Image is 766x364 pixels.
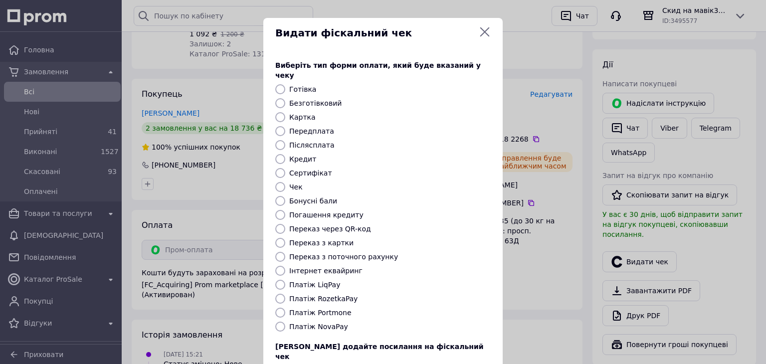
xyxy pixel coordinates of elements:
span: Виберіть тип форми оплати, який буде вказаний у чеку [275,61,481,79]
label: Платіж Portmone [289,309,352,317]
label: Чек [289,183,303,191]
label: Переказ з поточного рахунку [289,253,398,261]
label: Платіж NovaPay [289,323,348,331]
span: Видати фіскальний чек [275,26,475,40]
label: Переказ з картки [289,239,354,247]
label: Післясплата [289,141,335,149]
label: Кредит [289,155,316,163]
label: Платіж LiqPay [289,281,340,289]
span: [PERSON_NAME] додайте посилання на фіскальний чек [275,343,484,361]
label: Картка [289,113,316,121]
label: Платіж RozetkaPay [289,295,358,303]
label: Бонусні бали [289,197,337,205]
label: Безготівковий [289,99,342,107]
label: Сертифікат [289,169,332,177]
label: Інтернет еквайринг [289,267,363,275]
label: Погашення кредиту [289,211,364,219]
label: Переказ через QR-код [289,225,371,233]
label: Готівка [289,85,316,93]
label: Передплата [289,127,334,135]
